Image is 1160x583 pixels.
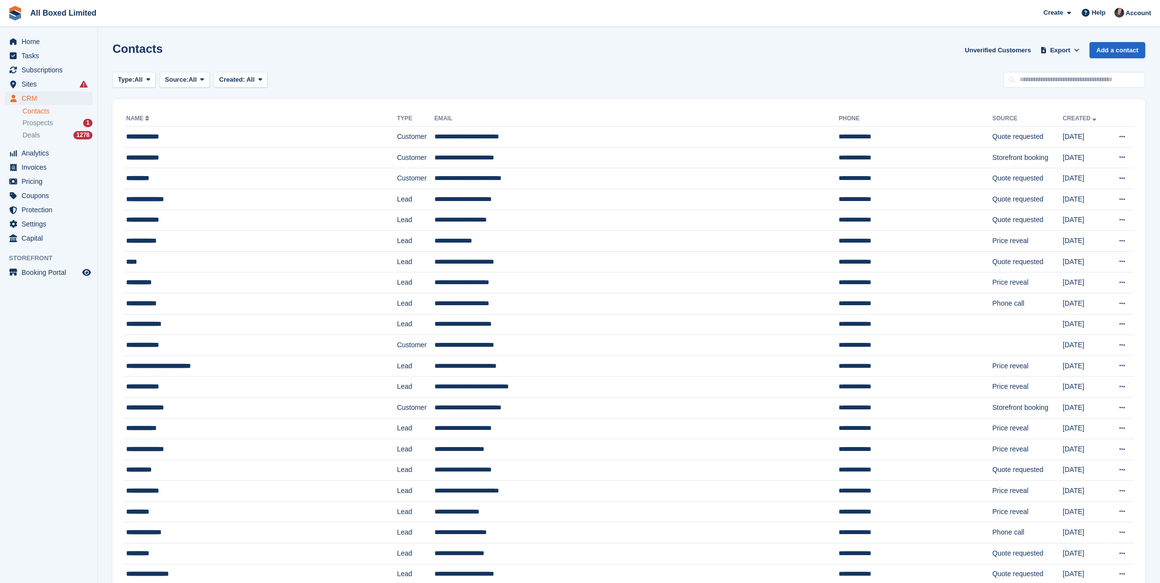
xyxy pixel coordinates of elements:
span: Create [1044,8,1063,18]
td: [DATE] [1063,168,1108,189]
td: Lead [397,439,434,460]
span: Tasks [22,49,80,63]
td: Lead [397,377,434,398]
td: [DATE] [1063,460,1108,481]
a: Unverified Customers [961,42,1035,58]
td: Quote requested [993,460,1063,481]
span: Type: [118,75,135,85]
td: Lead [397,231,434,252]
td: [DATE] [1063,314,1108,335]
td: Customer [397,147,434,168]
a: Created [1063,115,1098,122]
span: Protection [22,203,80,217]
td: [DATE] [1063,397,1108,418]
a: Deals 1278 [23,130,92,140]
td: Lead [397,272,434,293]
td: Lead [397,543,434,564]
td: [DATE] [1063,189,1108,210]
a: Contacts [23,107,92,116]
span: Pricing [22,175,80,188]
td: Customer [397,397,434,418]
td: Lead [397,293,434,314]
td: Price reveal [993,377,1063,398]
span: Analytics [22,146,80,160]
td: Price reveal [993,481,1063,502]
td: Storefront booking [993,397,1063,418]
button: Export [1039,42,1082,58]
td: [DATE] [1063,272,1108,293]
a: menu [5,63,92,77]
td: Price reveal [993,439,1063,460]
span: Invoices [22,160,80,174]
span: Account [1126,8,1151,18]
img: stora-icon-8386f47178a22dfd0bd8f6a31ec36ba5ce8667c1dd55bd0f319d3a0aa187defe.svg [8,6,23,21]
td: Price reveal [993,418,1063,439]
td: [DATE] [1063,251,1108,272]
span: All [247,76,255,83]
span: Capital [22,231,80,245]
span: Settings [22,217,80,231]
a: menu [5,189,92,202]
img: Dan Goss [1115,8,1124,18]
td: Lead [397,522,434,543]
span: Prospects [23,118,53,128]
td: Price reveal [993,501,1063,522]
a: menu [5,203,92,217]
span: CRM [22,91,80,105]
td: Phone call [993,522,1063,543]
td: Lead [397,481,434,502]
td: Lead [397,460,434,481]
td: [DATE] [1063,501,1108,522]
a: menu [5,91,92,105]
a: menu [5,49,92,63]
button: Created: All [214,72,268,88]
td: [DATE] [1063,127,1108,148]
td: [DATE] [1063,481,1108,502]
td: Customer [397,168,434,189]
span: Deals [23,131,40,140]
td: Price reveal [993,272,1063,293]
span: Sites [22,77,80,91]
th: Type [397,111,434,127]
td: Lead [397,314,434,335]
span: Home [22,35,80,48]
span: All [135,75,143,85]
button: Type: All [113,72,156,88]
td: Quote requested [993,251,1063,272]
a: All Boxed Limited [26,5,100,21]
a: menu [5,77,92,91]
span: Subscriptions [22,63,80,77]
a: Name [126,115,151,122]
td: Lead [397,251,434,272]
td: [DATE] [1063,543,1108,564]
td: Customer [397,127,434,148]
td: [DATE] [1063,293,1108,314]
span: Help [1092,8,1106,18]
th: Email [434,111,839,127]
td: Quote requested [993,543,1063,564]
td: Lead [397,418,434,439]
td: [DATE] [1063,356,1108,377]
td: Phone call [993,293,1063,314]
td: Lead [397,356,434,377]
td: Storefront booking [993,147,1063,168]
span: Storefront [9,253,97,263]
td: Lead [397,189,434,210]
span: Created: [219,76,245,83]
span: Coupons [22,189,80,202]
td: Quote requested [993,189,1063,210]
td: Customer [397,335,434,356]
a: menu [5,266,92,279]
td: Price reveal [993,231,1063,252]
td: [DATE] [1063,439,1108,460]
a: menu [5,217,92,231]
button: Source: All [159,72,210,88]
th: Source [993,111,1063,127]
span: Source: [165,75,188,85]
td: Quote requested [993,127,1063,148]
td: [DATE] [1063,147,1108,168]
td: [DATE] [1063,335,1108,356]
a: menu [5,35,92,48]
div: 1278 [73,131,92,139]
a: Prospects 1 [23,118,92,128]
